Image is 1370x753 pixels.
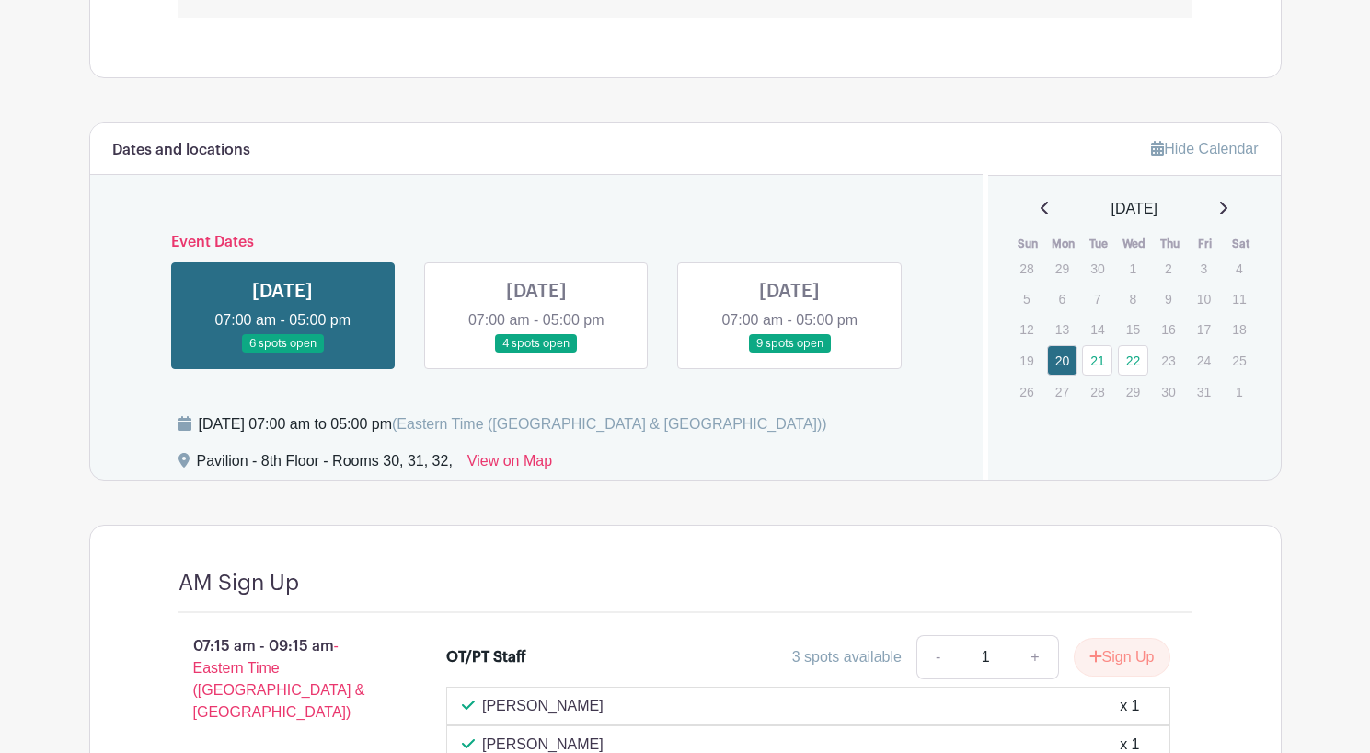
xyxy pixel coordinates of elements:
[1047,345,1077,376] a: 20
[1111,198,1157,220] span: [DATE]
[1189,315,1219,343] p: 17
[1153,346,1183,375] p: 23
[792,646,902,668] div: 3 spots available
[1011,284,1042,313] p: 5
[1010,235,1046,253] th: Sun
[1224,284,1254,313] p: 11
[1074,638,1170,677] button: Sign Up
[1012,635,1058,679] a: +
[467,450,552,480] a: View on Map
[1118,377,1148,406] p: 29
[1081,235,1117,253] th: Tue
[149,628,418,731] p: 07:15 am - 09:15 am
[1118,315,1148,343] p: 15
[156,234,917,251] h6: Event Dates
[1118,284,1148,313] p: 8
[1153,315,1183,343] p: 16
[1011,377,1042,406] p: 26
[1082,284,1112,313] p: 7
[1188,235,1224,253] th: Fri
[1011,254,1042,283] p: 28
[1224,254,1254,283] p: 4
[916,635,959,679] a: -
[1047,284,1077,313] p: 6
[1082,377,1112,406] p: 28
[1189,346,1219,375] p: 24
[1011,315,1042,343] p: 12
[1152,235,1188,253] th: Thu
[1118,345,1148,376] a: 22
[197,450,453,480] div: Pavilion - 8th Floor - Rooms 30, 31, 32,
[1011,346,1042,375] p: 19
[1153,377,1183,406] p: 30
[1153,284,1183,313] p: 9
[1224,315,1254,343] p: 18
[1047,377,1077,406] p: 27
[392,416,827,432] span: (Eastern Time ([GEOGRAPHIC_DATA] & [GEOGRAPHIC_DATA]))
[1223,235,1259,253] th: Sat
[1189,377,1219,406] p: 31
[193,638,365,720] span: - Eastern Time ([GEOGRAPHIC_DATA] & [GEOGRAPHIC_DATA])
[1224,346,1254,375] p: 25
[482,695,604,717] p: [PERSON_NAME]
[1120,695,1139,717] div: x 1
[446,646,526,668] div: OT/PT Staff
[1046,235,1082,253] th: Mon
[1082,254,1112,283] p: 30
[1189,284,1219,313] p: 10
[1117,235,1153,253] th: Wed
[1118,254,1148,283] p: 1
[1153,254,1183,283] p: 2
[1224,377,1254,406] p: 1
[112,142,250,159] h6: Dates and locations
[1151,141,1258,156] a: Hide Calendar
[1047,254,1077,283] p: 29
[1189,254,1219,283] p: 3
[1082,315,1112,343] p: 14
[178,570,299,597] h4: AM Sign Up
[1047,315,1077,343] p: 13
[199,413,827,435] div: [DATE] 07:00 am to 05:00 pm
[1082,345,1112,376] a: 21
